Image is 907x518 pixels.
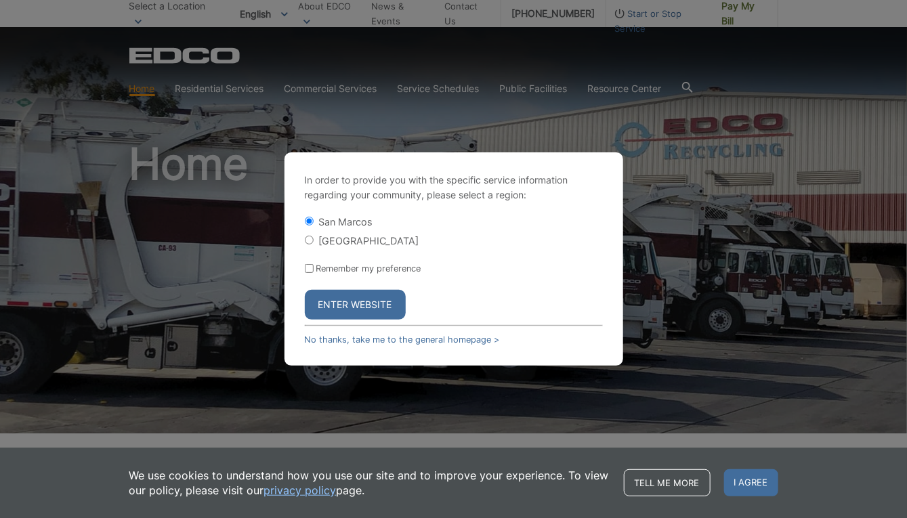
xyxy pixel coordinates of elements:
a: privacy policy [264,483,337,498]
p: We use cookies to understand how you use our site and to improve your experience. To view our pol... [129,468,610,498]
label: [GEOGRAPHIC_DATA] [319,235,419,246]
a: No thanks, take me to the general homepage > [305,334,500,345]
label: Remember my preference [316,263,421,274]
button: Enter Website [305,290,406,320]
span: I agree [724,469,778,496]
label: San Marcos [319,216,373,228]
p: In order to provide you with the specific service information regarding your community, please se... [305,173,603,202]
a: Tell me more [624,469,711,496]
